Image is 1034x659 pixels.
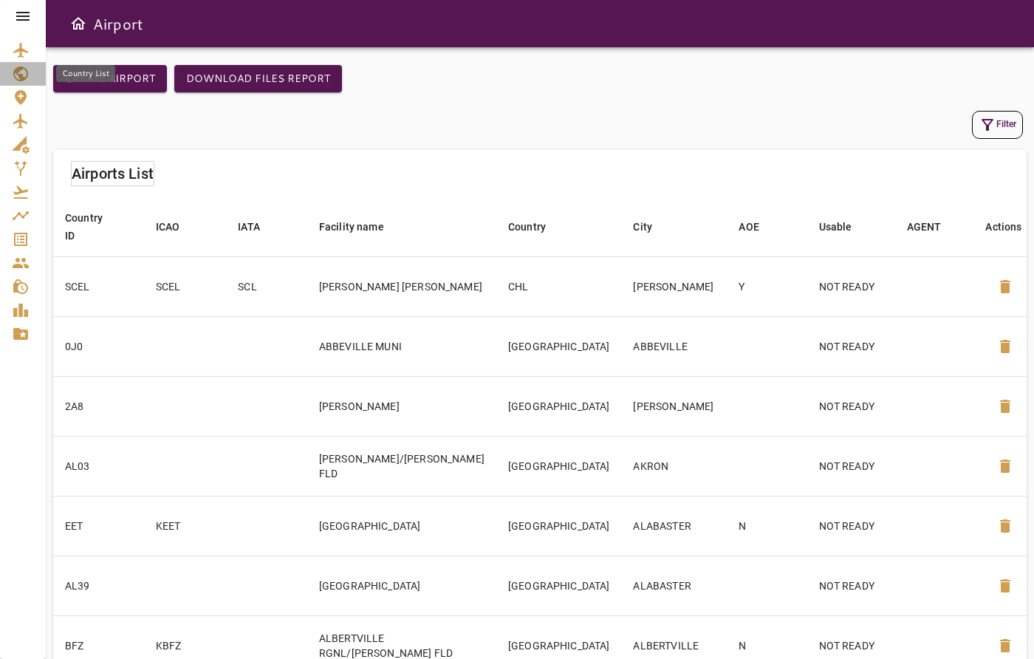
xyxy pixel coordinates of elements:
p: NOT READY [819,399,883,414]
td: CHL [496,256,622,316]
p: NOT READY [819,519,883,533]
div: IATA [238,218,260,236]
button: Delete Airport [987,508,1023,544]
td: N [727,496,807,556]
div: Country [508,218,546,236]
div: City [633,218,652,236]
span: AOE [739,218,778,236]
button: Delete Airport [987,568,1023,604]
div: Country ID [65,209,113,245]
span: ICAO [156,218,199,236]
td: EET [53,496,144,556]
p: NOT READY [819,279,883,294]
span: IATA [238,218,279,236]
td: [GEOGRAPHIC_DATA] [496,376,622,436]
span: delete [996,457,1014,475]
td: 2A8 [53,376,144,436]
td: ALABASTER [621,556,727,615]
p: NOT READY [819,578,883,593]
button: Open drawer [64,9,93,38]
td: ABBEVILLE [621,316,727,376]
td: [PERSON_NAME] [621,376,727,436]
div: Country List [56,65,115,82]
td: SCEL [144,256,226,316]
button: Delete Airport [987,448,1023,484]
h6: Airport [93,12,143,35]
span: City [633,218,671,236]
div: Facility name [319,218,384,236]
span: delete [996,517,1014,535]
td: [GEOGRAPHIC_DATA] [496,496,622,556]
div: ICAO [156,218,180,236]
td: [PERSON_NAME] [307,376,496,436]
td: [PERSON_NAME] [621,256,727,316]
td: [PERSON_NAME]/[PERSON_NAME] FLD [307,436,496,496]
span: AGENT [907,218,961,236]
button: Delete Airport [987,329,1023,364]
td: [GEOGRAPHIC_DATA] [496,436,622,496]
span: delete [996,577,1014,595]
div: AGENT [907,218,942,236]
td: AL03 [53,436,144,496]
span: Country ID [65,209,132,245]
td: [GEOGRAPHIC_DATA] [307,496,496,556]
button: Delete Airport [987,389,1023,424]
td: SCEL [53,256,144,316]
td: [GEOGRAPHIC_DATA] [307,556,496,615]
p: NOT READY [819,339,883,354]
span: Facility name [319,218,403,236]
div: Usable [819,218,852,236]
p: NOT READY [819,638,883,653]
td: [PERSON_NAME] [PERSON_NAME] [307,256,496,316]
div: AOE [739,218,759,236]
td: AL39 [53,556,144,615]
td: [GEOGRAPHIC_DATA] [496,556,622,615]
span: delete [996,397,1014,415]
td: ALABASTER [621,496,727,556]
span: delete [996,278,1014,296]
button: Filter [972,111,1023,139]
td: AKRON [621,436,727,496]
td: Y [727,256,807,316]
span: delete [996,637,1014,655]
button: Download Files Report [174,65,342,92]
td: SCL [226,256,307,316]
span: delete [996,338,1014,355]
td: [GEOGRAPHIC_DATA] [496,316,622,376]
td: 0J0 [53,316,144,376]
td: KEET [144,496,226,556]
span: Country [508,218,565,236]
td: ABBEVILLE MUNI [307,316,496,376]
span: Usable [819,218,872,236]
h6: Airports List [72,162,154,185]
p: NOT READY [819,459,883,474]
